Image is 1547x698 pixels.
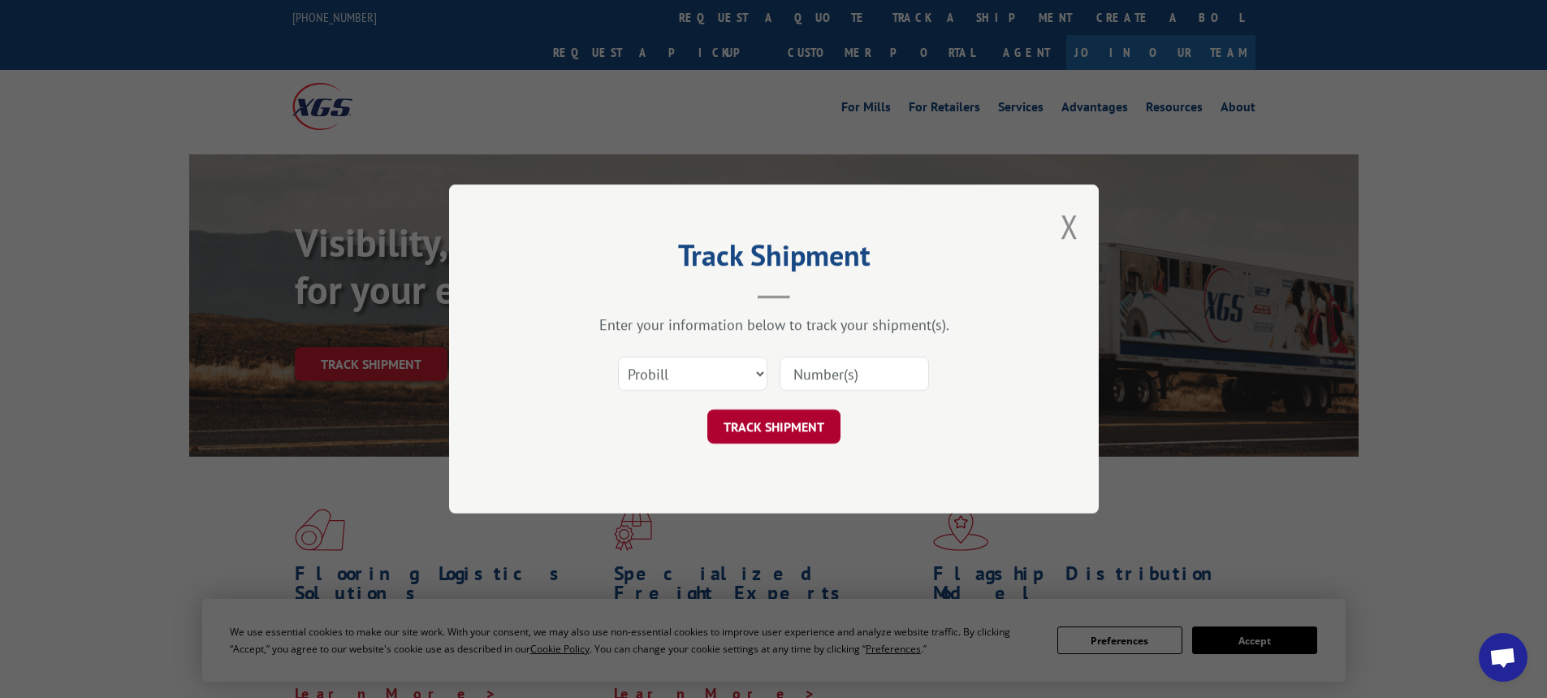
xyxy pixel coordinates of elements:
button: Close modal [1061,205,1078,248]
input: Number(s) [780,357,929,391]
div: Open chat [1479,633,1528,682]
button: TRACK SHIPMENT [707,410,840,444]
h2: Track Shipment [530,244,1018,275]
div: Enter your information below to track your shipment(s). [530,315,1018,334]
